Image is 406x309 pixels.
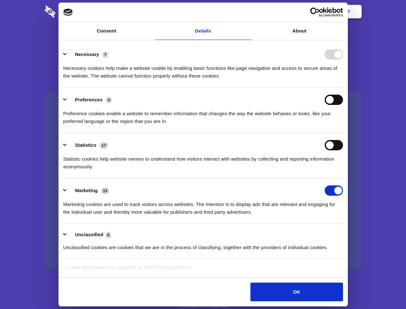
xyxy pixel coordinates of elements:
img: logo [63,9,73,16]
button: Marketing (13) [63,185,113,196]
button: Unclassified (4) [63,231,115,239]
div: Marketing cookies are used to track visitors across websites. The intention is to display ads tha... [63,196,343,216]
a: About [251,22,348,40]
button: Preferences (4) [63,95,116,105]
label: Necessary [75,51,99,57]
button: OK [250,283,343,301]
a: Details [155,22,251,40]
div: Statistic cookies help website owners to understand how visitors interact with websites by collec... [63,150,343,171]
a: Pricing [189,2,217,22]
a: Login [292,2,320,22]
a: Contact [261,2,290,22]
span: 17 [100,142,108,149]
span: 13 [101,188,109,194]
a: Cookiebot [167,265,191,270]
a: Consent [59,22,155,40]
span: 4 [105,232,112,238]
a: Usercentrics Cookiebot - opens in a new window [287,7,343,17]
iframe: Drift Widget Chat Controller [374,277,398,301]
label: Statistics [75,142,96,148]
button: Necessary (7) [63,49,113,60]
div: Preference cookies enable a website to remember information that changes the way the website beha... [63,105,343,125]
span: 7 [102,51,108,58]
span: 4 [106,97,112,103]
h4: Auto-redaction of sensitive data, encrypted data sharing and self-destructing private chats. Shar... [45,59,362,80]
img: logo-wordmark-white-trans-d4663122ce5f474addd5e946df7df03e33cb6a1c49d2221995e7729f52c070b2.svg [45,5,100,18]
h1: Eliminate Slack Data Loss. [45,29,362,52]
a: Wistia video thumbnail [45,91,362,269]
div: Cookie declaration last updated on [DATE] by [60,264,346,276]
div: Necessary cookies help make a website usable by enabling basic functions like page navigation and... [63,60,343,80]
div: Unclassified cookies are cookies that we are in the process of classifying, together with the pro... [63,239,343,251]
button: Statistics (17) [63,140,112,150]
label: Preferences [75,97,103,102]
label: Marketing [75,188,98,193]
